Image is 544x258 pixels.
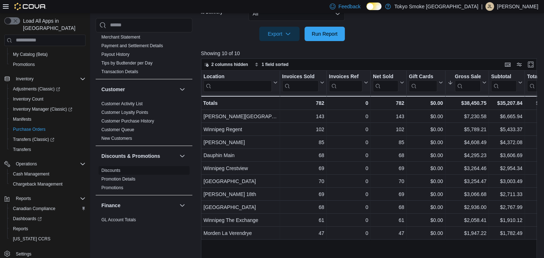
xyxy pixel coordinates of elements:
[101,52,129,57] a: Payout History
[101,152,160,160] h3: Discounts & Promotions
[16,76,33,82] span: Inventory
[409,73,443,92] button: Gift Cards
[7,179,88,189] button: Chargeback Management
[282,229,324,237] div: 47
[485,2,494,11] div: Jennifer Lamont
[409,164,443,173] div: $0.00
[7,84,88,94] a: Adjustments (Classic)
[101,127,134,133] span: Customer Queue
[96,166,192,195] div: Discounts & Promotions
[7,94,88,104] button: Inventory Count
[101,136,132,141] a: New Customers
[262,62,289,67] span: 1 field sorted
[101,61,152,66] a: Tips by Budtender per Day
[10,145,86,154] span: Transfers
[491,203,522,212] div: $2,767.99
[329,138,368,147] div: 0
[13,194,86,203] span: Reports
[373,125,404,134] div: 102
[13,75,86,83] span: Inventory
[101,177,136,182] a: Promotion Details
[366,3,381,10] input: Dark Mode
[455,73,481,80] div: Gross Sales
[10,235,86,243] span: Washington CCRS
[329,177,368,186] div: 0
[409,216,443,224] div: $0.00
[10,170,52,178] a: Cash Management
[448,138,486,147] div: $4,608.49
[373,73,404,92] button: Net Sold
[491,164,522,173] div: $2,954.34
[329,73,368,92] button: Invoices Ref
[101,101,143,107] span: Customer Activity List
[96,15,192,79] div: Cova Pay [GEOGRAPHIC_DATA]
[13,116,31,122] span: Manifests
[13,52,48,57] span: My Catalog (Beta)
[13,181,63,187] span: Chargeback Management
[7,114,88,124] button: Manifests
[16,196,31,201] span: Reports
[10,170,86,178] span: Cash Management
[448,190,486,199] div: $3,066.68
[329,73,362,80] div: Invoices Ref
[10,145,34,154] a: Transfers
[282,190,324,199] div: 69
[10,214,86,223] span: Dashboards
[14,3,46,10] img: Cova
[13,236,50,242] span: [US_STATE] CCRS
[101,69,138,74] a: Transaction Details
[101,176,136,182] span: Promotion Details
[282,73,324,92] button: Invoices Sold
[10,115,86,124] span: Manifests
[13,160,86,168] span: Operations
[10,125,86,134] span: Purchase Orders
[101,110,148,115] span: Customer Loyalty Points
[338,3,360,10] span: Feedback
[10,125,49,134] a: Purchase Orders
[329,125,368,134] div: 0
[101,135,132,141] span: New Customers
[101,43,163,49] span: Payment and Settlement Details
[13,137,54,142] span: Transfers (Classic)
[305,27,345,41] button: Run Report
[282,203,324,212] div: 68
[13,226,28,232] span: Reports
[203,99,278,107] div: Totals
[10,235,53,243] a: [US_STATE] CCRS
[373,203,404,212] div: 68
[448,99,486,107] div: $38,450.75
[373,73,398,80] div: Net Sold
[10,60,86,69] span: Promotions
[13,216,42,222] span: Dashboards
[101,217,136,222] a: GL Account Totals
[204,138,278,147] div: [PERSON_NAME]
[373,164,404,173] div: 69
[10,105,75,114] a: Inventory Manager (Classic)
[448,216,486,224] div: $2,058.41
[13,62,35,67] span: Promotions
[373,112,404,121] div: 143
[282,164,324,173] div: 69
[264,27,295,41] span: Export
[101,119,154,124] a: Customer Purchase History
[7,49,88,59] button: My Catalog (Beta)
[101,35,140,40] a: Merchant Statement
[10,50,51,59] a: My Catalog (Beta)
[10,224,86,233] span: Reports
[373,190,404,199] div: 69
[282,177,324,186] div: 70
[16,161,37,167] span: Operations
[101,226,133,231] span: GL Transactions
[96,99,192,146] div: Customer
[491,99,522,107] div: $35,207.84
[13,75,36,83] button: Inventory
[13,249,86,258] span: Settings
[373,216,404,224] div: 61
[10,85,63,93] a: Adjustments (Classic)
[10,105,86,114] span: Inventory Manager (Classic)
[101,185,123,190] a: Promotions
[329,229,368,237] div: 0
[373,177,404,186] div: 70
[13,171,49,177] span: Cash Management
[13,206,55,212] span: Canadian Compliance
